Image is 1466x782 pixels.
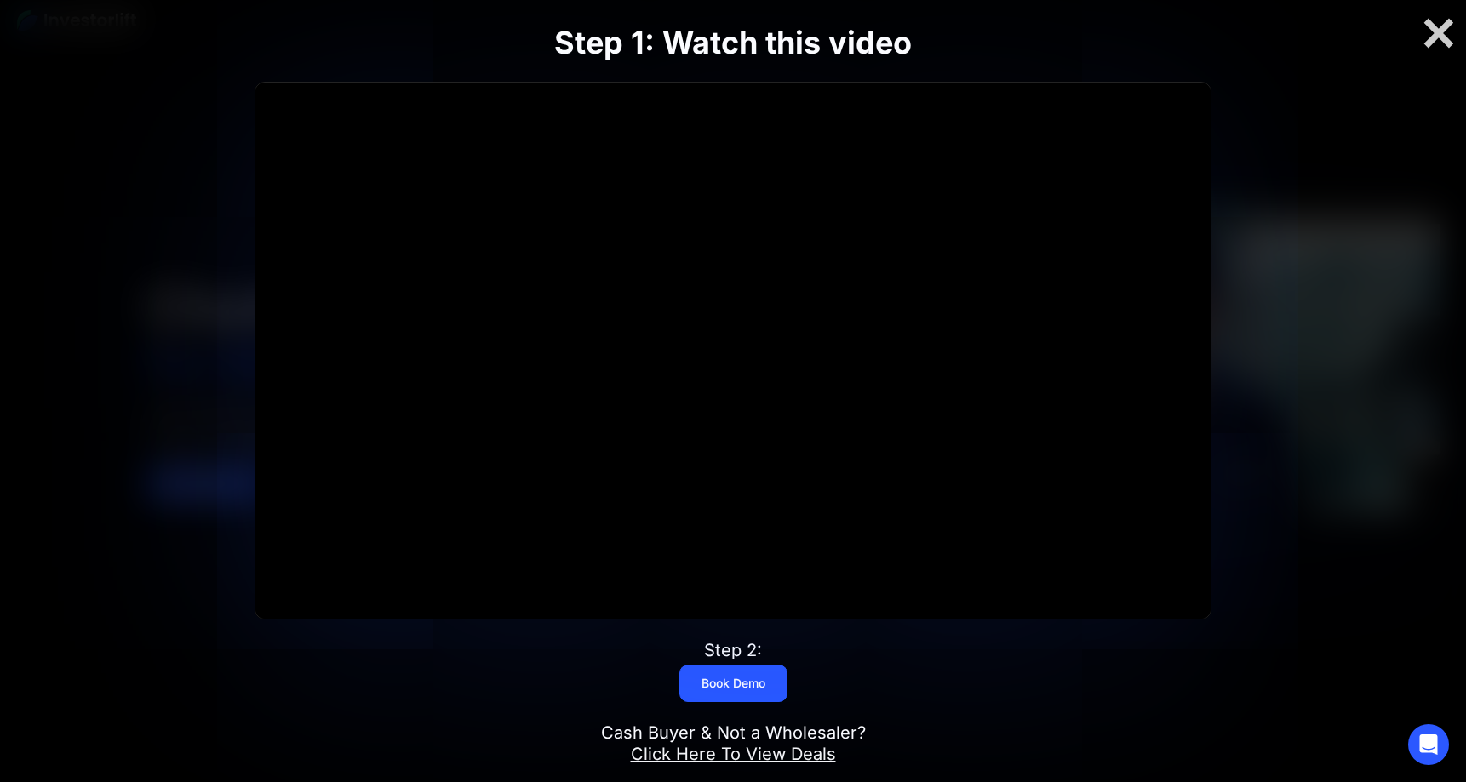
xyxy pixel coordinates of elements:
[1408,724,1449,765] div: Open Intercom Messenger
[679,665,787,702] a: Book Demo
[601,722,866,765] div: Cash Buyer & Not a Wholesaler?
[554,24,912,61] strong: Step 1: Watch this video
[631,744,836,764] a: Click Here To View Deals
[704,640,762,661] div: Step 2:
